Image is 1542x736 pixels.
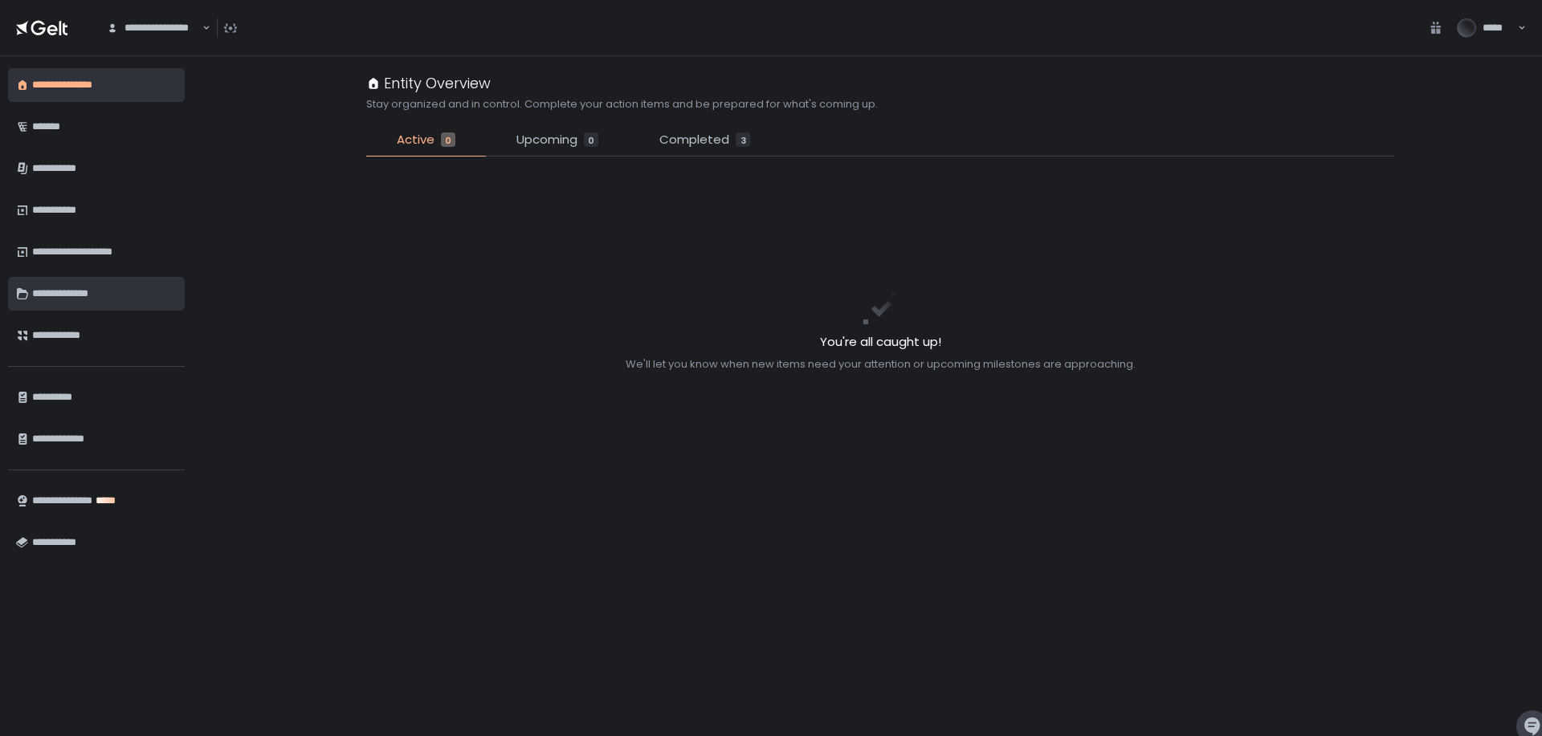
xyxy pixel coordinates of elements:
h2: You're all caught up! [626,333,1136,352]
div: Entity Overview [366,72,491,94]
div: 0 [584,132,598,147]
input: Search for option [200,20,201,36]
div: Search for option [96,11,210,45]
span: Upcoming [516,131,577,149]
h2: Stay organized and in control. Complete your action items and be prepared for what's coming up. [366,97,878,112]
div: 0 [441,132,455,147]
span: Completed [659,131,729,149]
span: Active [397,131,434,149]
div: We'll let you know when new items need your attention or upcoming milestones are approaching. [626,357,1136,372]
div: 3 [736,132,750,147]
